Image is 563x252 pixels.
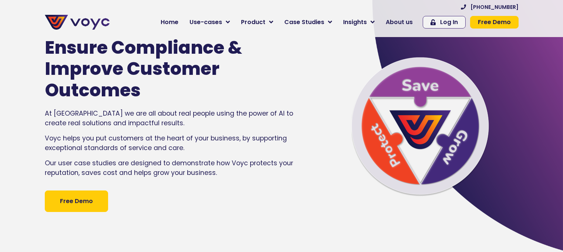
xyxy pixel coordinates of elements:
span: Free Demo [478,19,511,25]
a: Insights [338,15,380,30]
span: Use-cases [190,18,222,27]
a: Product [235,15,279,30]
p: Our user case studies are designed to demonstrate how Voyc protects your reputation, saves cost a... [45,158,298,178]
p: Voyc helps you put customers at the heart of your business, by supporting exceptional standards o... [45,133,298,153]
a: Free Demo [470,16,519,29]
span: Case Studies [284,18,324,27]
span: Home [161,18,178,27]
a: Use-cases [184,15,235,30]
span: Free Demo [60,197,93,206]
img: voyc-full-logo [45,15,110,30]
a: Log In [423,16,466,29]
span: Log In [440,19,458,25]
a: Home [155,15,184,30]
p: At [GEOGRAPHIC_DATA] we are all about real people using the power of AI to create real solutions ... [45,109,298,128]
span: About us [386,18,413,27]
h1: Ensure Compliance & Improve Customer Outcomes [45,37,276,101]
a: Free Demo [45,190,108,212]
span: [PHONE_NUMBER] [470,4,519,10]
a: About us [380,15,418,30]
span: Product [241,18,265,27]
span: Insights [343,18,367,27]
a: Case Studies [279,15,338,30]
a: [PHONE_NUMBER] [461,4,519,10]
